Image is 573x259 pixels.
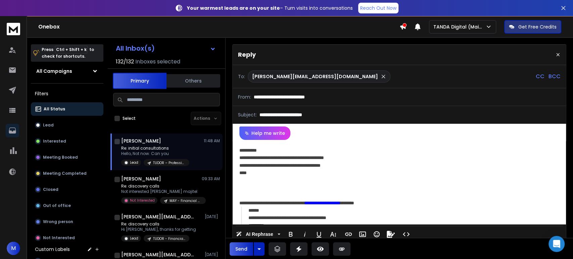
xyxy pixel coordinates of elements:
p: TUDOR - Financial Services | [GEOGRAPHIC_DATA] [153,236,185,241]
p: 11:48 AM [204,138,220,144]
p: Meeting Booked [43,155,78,160]
p: [DATE] [205,252,220,257]
h3: Inboxes selected [135,58,180,66]
p: Meeting Completed [43,171,87,176]
span: 132 / 132 [116,58,134,66]
p: CC [536,72,544,81]
button: All Inbox(s) [110,42,221,55]
p: All Status [44,106,65,112]
h3: Custom Labels [35,246,70,253]
button: Send [230,242,253,256]
label: Select [123,116,136,121]
p: Not interested [PERSON_NAME] majitel [121,189,202,194]
p: MAY - Financial Services | [GEOGRAPHIC_DATA] [170,198,202,203]
p: Closed [43,187,58,192]
h1: [PERSON_NAME] [121,138,161,144]
button: Wrong person [31,215,103,228]
button: Bold (Ctrl+B) [284,227,297,241]
button: Closed [31,183,103,196]
p: Subject: [238,111,257,118]
button: Code View [400,227,413,241]
span: AI Rephrase [244,231,275,237]
button: M [7,242,20,255]
button: Meeting Completed [31,167,103,180]
button: Lead [31,118,103,132]
h1: [PERSON_NAME][EMAIL_ADDRESS][DOMAIN_NAME] [121,213,195,220]
p: To: [238,73,245,80]
button: Underline (Ctrl+U) [313,227,325,241]
button: Emoticons [370,227,383,241]
p: Reach Out Now [360,5,396,11]
button: Italic (Ctrl+I) [298,227,311,241]
button: More Text [327,227,339,241]
button: Insert Image (Ctrl+P) [356,227,369,241]
h1: Onebox [38,23,399,31]
p: Lead [130,160,138,165]
img: logo [7,23,20,35]
h3: Filters [31,89,103,98]
button: Primary [113,73,166,89]
p: Not Interested [43,235,75,241]
button: All Campaigns [31,64,103,78]
p: TANDA Digital (Main) [433,23,485,30]
button: Others [166,73,220,88]
p: Re: discovery calls [121,184,202,189]
h1: [PERSON_NAME] [121,175,161,182]
h1: [PERSON_NAME][EMAIL_ADDRESS][DOMAIN_NAME] [121,251,195,258]
button: Meeting Booked [31,151,103,164]
button: Interested [31,135,103,148]
div: Open Intercom Messenger [548,236,565,252]
button: Help me write [239,126,290,140]
a: Reach Out Now [358,3,398,13]
p: [PERSON_NAME][EMAIL_ADDRESS][DOMAIN_NAME] [252,73,378,80]
p: Reply [238,50,256,59]
button: All Status [31,102,103,116]
p: Get Free Credits [518,23,557,30]
p: – Turn visits into conversations [187,5,353,11]
p: From: [238,94,251,100]
p: Lead [43,122,54,128]
button: Out of office [31,199,103,212]
p: Press to check for shortcuts. [42,46,94,60]
p: BCC [548,72,561,81]
p: 09:33 AM [202,176,220,182]
p: TUDOR – Professional Services | [GEOGRAPHIC_DATA] | 1-10 [153,160,185,165]
p: Re: initial consultations [121,146,189,151]
p: Wrong person [43,219,73,224]
button: Get Free Credits [504,20,561,34]
button: AI Rephrase [235,227,282,241]
h1: All Inbox(s) [116,45,155,52]
p: Interested [43,139,66,144]
p: Hello, Not now. Can you [121,151,189,156]
strong: Your warmest leads are on your site [187,5,280,11]
p: Out of office [43,203,71,208]
p: Lead [130,236,138,241]
button: Signature [384,227,397,241]
p: Hi [PERSON_NAME], thanks for getting [121,227,196,232]
button: Not Interested [31,231,103,245]
p: Re: discovery calls [121,221,196,227]
p: Not Interested [130,198,155,203]
p: [DATE] [205,214,220,219]
span: Ctrl + Shift + k [55,46,88,53]
h1: All Campaigns [36,68,72,74]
